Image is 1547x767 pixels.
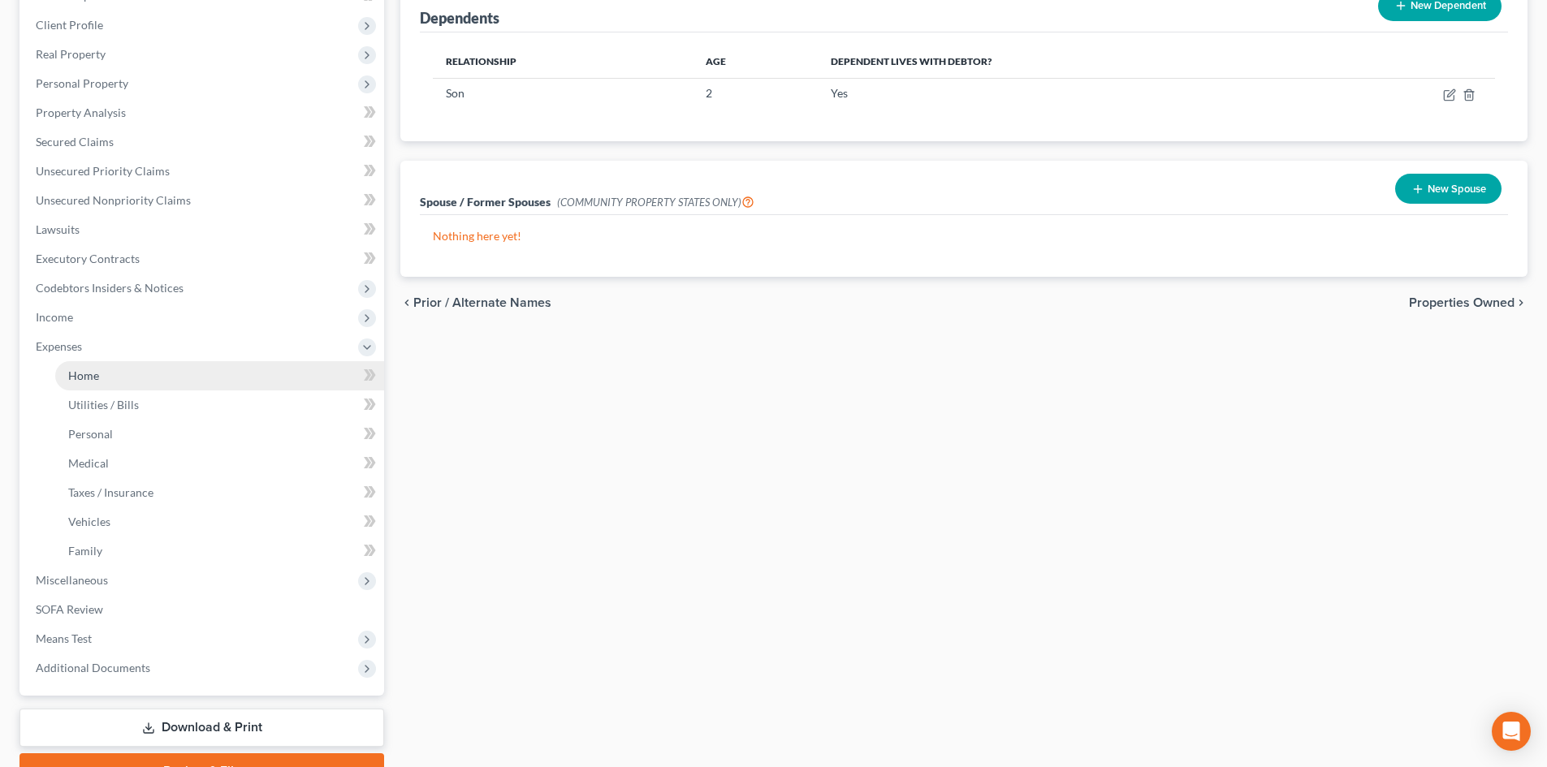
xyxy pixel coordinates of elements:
[55,478,384,507] a: Taxes / Insurance
[420,195,551,209] span: Spouse / Former Spouses
[36,222,80,236] span: Lawsuits
[818,45,1320,78] th: Dependent lives with debtor?
[400,296,413,309] i: chevron_left
[23,98,384,127] a: Property Analysis
[55,390,384,420] a: Utilities / Bills
[36,164,170,178] span: Unsecured Priority Claims
[693,78,817,109] td: 2
[1409,296,1515,309] span: Properties Owned
[68,544,102,558] span: Family
[55,361,384,390] a: Home
[68,515,110,528] span: Vehicles
[23,595,384,624] a: SOFA Review
[36,193,191,207] span: Unsecured Nonpriority Claims
[36,47,106,61] span: Real Property
[68,368,99,382] span: Home
[1409,296,1528,309] button: Properties Owned chevron_right
[68,398,139,412] span: Utilities / Bills
[400,296,551,309] button: chevron_left Prior / Alternate Names
[36,18,103,32] span: Client Profile
[557,196,754,209] span: (COMMUNITY PROPERTY STATES ONLY)
[1515,296,1528,309] i: chevron_right
[55,449,384,478] a: Medical
[55,536,384,566] a: Family
[433,228,1495,244] p: Nothing here yet!
[23,186,384,215] a: Unsecured Nonpriority Claims
[36,281,184,295] span: Codebtors Insiders & Notices
[36,661,150,674] span: Additional Documents
[36,252,140,265] span: Executory Contracts
[68,427,113,441] span: Personal
[36,310,73,324] span: Income
[68,485,153,499] span: Taxes / Insurance
[433,78,693,109] td: Son
[19,709,384,747] a: Download & Print
[23,244,384,274] a: Executory Contracts
[36,602,103,616] span: SOFA Review
[1395,174,1502,204] button: New Spouse
[36,135,114,149] span: Secured Claims
[1492,712,1531,751] div: Open Intercom Messenger
[36,573,108,587] span: Miscellaneous
[413,296,551,309] span: Prior / Alternate Names
[23,127,384,157] a: Secured Claims
[68,456,109,470] span: Medical
[55,507,384,536] a: Vehicles
[36,106,126,119] span: Property Analysis
[23,157,384,186] a: Unsecured Priority Claims
[36,76,128,90] span: Personal Property
[36,339,82,353] span: Expenses
[23,215,384,244] a: Lawsuits
[55,420,384,449] a: Personal
[818,78,1320,109] td: Yes
[433,45,693,78] th: Relationship
[36,631,92,645] span: Means Test
[420,8,499,28] div: Dependents
[693,45,817,78] th: Age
